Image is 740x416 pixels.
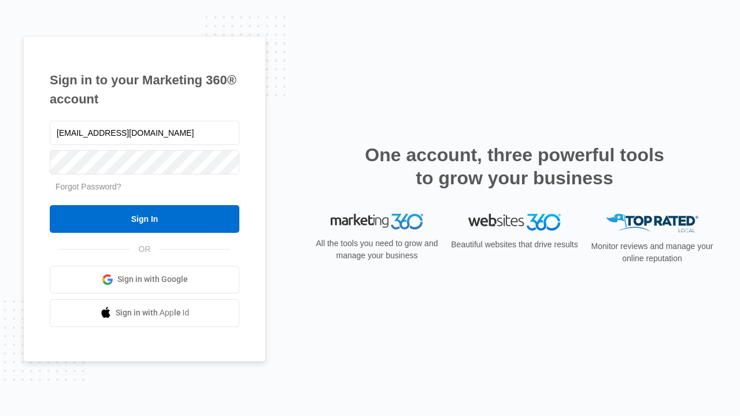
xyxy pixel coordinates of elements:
[50,121,239,145] input: Email
[312,237,442,262] p: All the tools you need to grow and manage your business
[116,307,190,319] span: Sign in with Apple Id
[331,214,423,230] img: Marketing 360
[587,240,717,265] p: Monitor reviews and manage your online reputation
[55,182,121,191] a: Forgot Password?
[50,299,239,327] a: Sign in with Apple Id
[131,243,159,255] span: OR
[117,273,188,285] span: Sign in with Google
[468,214,561,231] img: Websites 360
[606,214,698,233] img: Top Rated Local
[50,205,239,233] input: Sign In
[50,266,239,294] a: Sign in with Google
[361,143,668,190] h2: One account, three powerful tools to grow your business
[50,70,239,109] h1: Sign in to your Marketing 360® account
[450,239,579,251] p: Beautiful websites that drive results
